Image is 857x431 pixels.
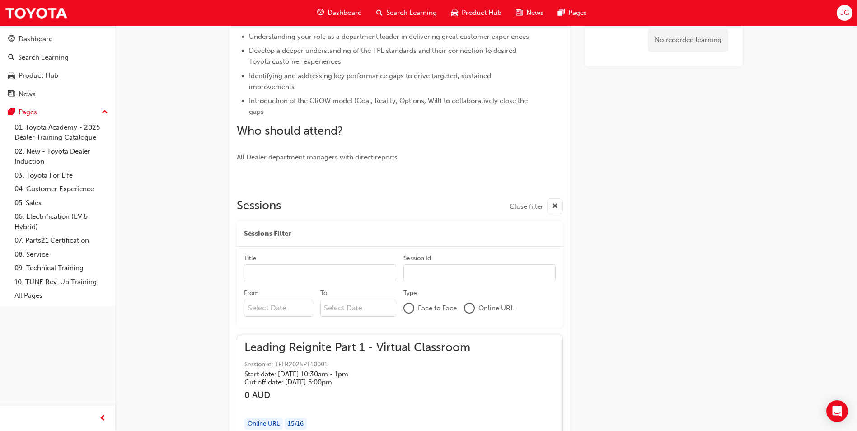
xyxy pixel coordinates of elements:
[11,169,112,183] a: 03. Toyota For Life
[285,418,307,430] div: 15 / 16
[552,201,558,212] span: cross-icon
[376,7,383,19] span: search-icon
[244,229,291,239] span: Sessions Filter
[328,8,362,18] span: Dashboard
[4,49,112,66] a: Search Learning
[444,4,509,22] a: car-iconProduct Hub
[244,300,313,317] input: From
[369,4,444,22] a: search-iconSearch Learning
[320,300,397,317] input: To
[8,90,15,98] span: news-icon
[11,234,112,248] a: 07. Parts21 Certification
[403,289,417,298] div: Type
[249,33,529,41] span: Understanding your role as a department leader in delivering great customer experiences
[19,34,53,44] div: Dashboard
[551,4,594,22] a: pages-iconPages
[11,145,112,169] a: 02. New - Toyota Dealer Induction
[237,153,398,161] span: All Dealer department managers with direct reports
[19,70,58,81] div: Product Hub
[11,182,112,196] a: 04. Customer Experience
[5,3,68,23] img: Trak
[249,72,493,91] span: Identifying and addressing key performance gaps to drive targeted, sustained improvements
[403,254,431,263] div: Session Id
[244,370,456,378] h5: Start date: [DATE] 10:30am - 1pm
[558,7,565,19] span: pages-icon
[4,86,112,103] a: News
[11,275,112,289] a: 10. TUNE Rev-Up Training
[403,264,556,281] input: Session Id
[11,248,112,262] a: 08. Service
[18,52,69,63] div: Search Learning
[4,67,112,84] a: Product Hub
[237,198,281,214] h2: Sessions
[19,107,37,117] div: Pages
[648,28,728,52] div: No recorded learning
[244,264,396,281] input: Title
[237,124,343,138] span: Who should attend?
[244,289,258,298] div: From
[11,261,112,275] a: 09. Technical Training
[244,390,470,400] h3: 0 AUD
[11,289,112,303] a: All Pages
[11,121,112,145] a: 01. Toyota Academy - 2025 Dealer Training Catalogue
[386,8,437,18] span: Search Learning
[11,210,112,234] a: 06. Electrification (EV & Hybrid)
[510,201,543,212] span: Close filter
[840,8,849,18] span: JG
[244,378,456,386] h5: Cut off date: [DATE] 5:00pm
[99,413,106,424] span: prev-icon
[418,303,457,314] span: Face to Face
[4,29,112,104] button: DashboardSearch LearningProduct HubNews
[509,4,551,22] a: news-iconNews
[244,254,257,263] div: Title
[462,8,501,18] span: Product Hub
[4,104,112,121] button: Pages
[8,72,15,80] span: car-icon
[516,7,523,19] span: news-icon
[11,196,112,210] a: 05. Sales
[244,342,470,353] span: Leading Reignite Part 1 - Virtual Classroom
[526,8,543,18] span: News
[244,360,470,370] span: Session id: TFLR2025PT10001
[478,303,514,314] span: Online URL
[317,7,324,19] span: guage-icon
[249,97,529,116] span: Introduction of the GROW model (Goal, Reality, Options, Will) to collaboratively close the gaps
[510,198,563,214] button: Close filter
[19,89,36,99] div: News
[249,47,518,66] span: Develop a deeper understanding of the TFL standards and their connection to desired Toyota custom...
[8,35,15,43] span: guage-icon
[826,400,848,422] div: Open Intercom Messenger
[320,289,327,298] div: To
[451,7,458,19] span: car-icon
[244,418,283,430] div: Online URL
[8,54,14,62] span: search-icon
[4,31,112,47] a: Dashboard
[310,4,369,22] a: guage-iconDashboard
[102,107,108,118] span: up-icon
[8,108,15,117] span: pages-icon
[568,8,587,18] span: Pages
[837,5,852,21] button: JG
